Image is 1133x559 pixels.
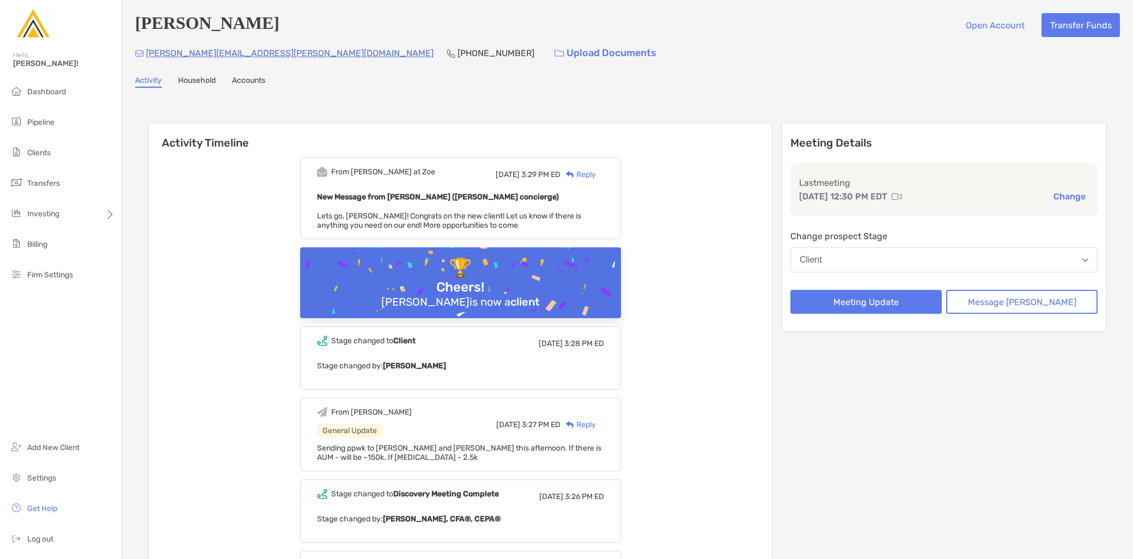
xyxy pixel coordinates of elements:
[458,46,534,60] p: [PHONE_NUMBER]
[10,145,23,159] img: clients icon
[790,247,1098,272] button: Client
[10,176,23,189] img: transfers icon
[561,169,596,180] div: Reply
[555,50,564,57] img: button icon
[178,76,216,88] a: Household
[27,473,56,483] span: Settings
[539,492,563,501] span: [DATE]
[317,443,601,462] span: Sending ppwk to [PERSON_NAME] and [PERSON_NAME] this afternoon. If there is AUM - will be ~150k. ...
[383,361,446,370] b: [PERSON_NAME]
[331,408,412,417] div: From [PERSON_NAME]
[799,176,1089,190] p: Last meeting
[10,237,23,250] img: billing icon
[957,13,1033,37] button: Open Account
[27,534,53,544] span: Log out
[10,84,23,98] img: dashboard icon
[27,87,66,96] span: Dashboard
[13,4,52,44] img: Zoe Logo
[790,290,942,314] button: Meeting Update
[566,421,574,428] img: Reply icon
[146,46,434,60] p: [PERSON_NAME][EMAIL_ADDRESS][PERSON_NAME][DOMAIN_NAME]
[946,290,1098,314] button: Message [PERSON_NAME]
[447,49,455,58] img: Phone Icon
[317,359,604,373] p: Stage changed by:
[317,167,327,177] img: Event icon
[331,489,499,499] div: Stage changed to
[892,192,901,201] img: communication type
[10,471,23,484] img: settings icon
[10,440,23,453] img: add_new_client icon
[27,118,54,127] span: Pipeline
[317,211,581,230] span: Lets go, [PERSON_NAME]! Congrats on the new client! Let us know if there is anything you need on ...
[331,336,416,345] div: Stage changed to
[1041,13,1120,37] button: Transfer Funds
[135,76,162,88] a: Activity
[377,295,544,308] div: [PERSON_NAME] is now a
[27,148,51,157] span: Clients
[561,419,596,430] div: Reply
[510,295,540,308] b: client
[27,504,57,513] span: Get Help
[10,206,23,220] img: investing icon
[521,170,561,179] span: 3:29 PM ED
[149,123,772,149] h6: Activity Timeline
[566,171,574,178] img: Reply icon
[317,336,327,346] img: Event icon
[565,492,604,501] span: 3:26 PM ED
[317,424,382,438] div: General Update
[27,270,73,279] span: Firm Settings
[432,279,489,295] div: Cheers!
[790,229,1098,243] p: Change prospect Stage
[27,443,80,452] span: Add New Client
[317,407,327,417] img: Event icon
[10,532,23,545] img: logout icon
[496,420,520,429] span: [DATE]
[790,136,1098,150] p: Meeting Details
[10,268,23,281] img: firm-settings icon
[564,339,604,348] span: 3:28 PM ED
[800,255,822,265] div: Client
[1050,191,1089,202] button: Change
[300,247,621,342] img: Confetti
[383,514,501,524] b: [PERSON_NAME], CFA®, CEPA®
[317,489,327,499] img: Event icon
[135,50,144,57] img: Email Icon
[393,336,416,345] b: Client
[317,192,559,202] b: New Message from [PERSON_NAME] ([PERSON_NAME] concierge)
[444,257,476,279] div: 🏆
[1082,258,1088,262] img: Open dropdown arrow
[135,13,279,37] h4: [PERSON_NAME]
[27,209,59,218] span: Investing
[317,512,604,526] p: Stage changed by:
[393,489,499,499] b: Discovery Meeting Complete
[232,76,265,88] a: Accounts
[10,501,23,514] img: get-help icon
[799,190,887,203] p: [DATE] 12:30 PM EDT
[539,339,563,348] span: [DATE]
[496,170,520,179] span: [DATE]
[10,115,23,128] img: pipeline icon
[13,59,115,68] span: [PERSON_NAME]!
[547,41,663,65] a: Upload Documents
[27,179,60,188] span: Transfers
[331,167,435,177] div: From [PERSON_NAME] at Zoe
[27,240,47,249] span: Billing
[522,420,561,429] span: 3:27 PM ED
